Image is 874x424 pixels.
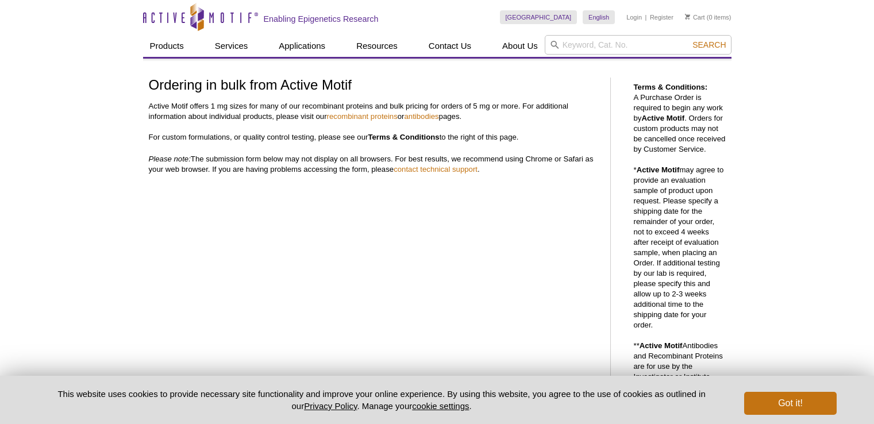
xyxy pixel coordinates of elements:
[685,13,705,21] a: Cart
[149,155,191,163] em: Please note:
[685,14,690,20] img: Your Cart
[645,10,647,24] li: |
[349,35,405,57] a: Resources
[640,341,683,350] strong: Active Motif
[404,112,438,121] a: antibodies
[637,165,680,174] strong: Active Motif
[149,154,599,175] p: The submission form below may not display on all browsers. For best results, we recommend using C...
[272,35,332,57] a: Applications
[264,14,379,24] h2: Enabling Epigenetics Research
[650,13,673,21] a: Register
[327,112,398,121] a: recombinant proteins
[304,401,357,411] a: Privacy Policy
[583,10,615,24] a: English
[641,114,684,122] strong: Active Motif
[422,35,478,57] a: Contact Us
[692,40,726,49] span: Search
[394,165,478,174] a: contact technical support
[208,35,255,57] a: Services
[500,10,577,24] a: [GEOGRAPHIC_DATA]
[626,13,642,21] a: Login
[149,101,599,142] p: Active Motif offers 1 mg sizes for many of our recombinant proteins and bulk pricing for orders o...
[685,10,731,24] li: (0 items)
[545,35,731,55] input: Keyword, Cat. No.
[38,388,726,412] p: This website uses cookies to provide necessary site functionality and improve your online experie...
[412,401,469,411] button: cookie settings
[368,133,439,141] strong: Terms & Conditions
[634,83,708,91] strong: Terms & Conditions:
[689,40,729,50] button: Search
[495,35,545,57] a: About Us
[744,392,836,415] button: Got it!
[149,78,599,94] h1: Ordering in bulk from Active Motif
[143,35,191,57] a: Products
